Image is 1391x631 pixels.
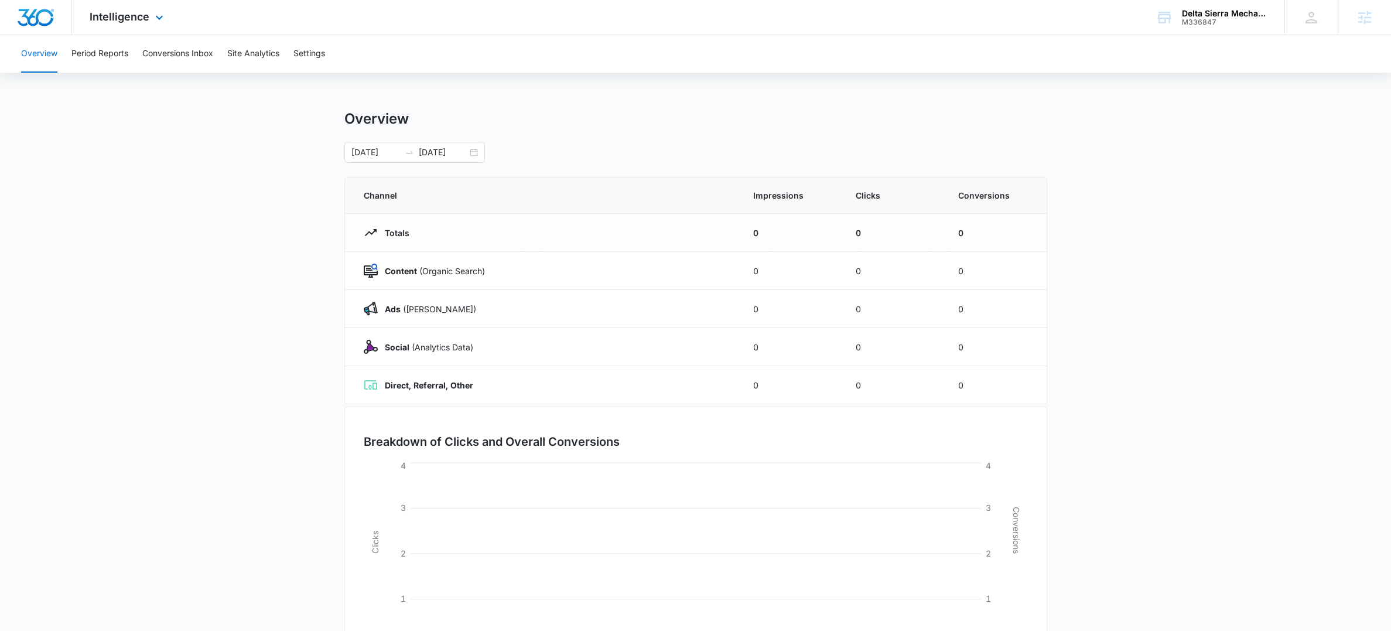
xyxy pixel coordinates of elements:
p: Totals [378,227,409,239]
td: 0 [944,366,1047,404]
td: 0 [842,366,944,404]
tspan: 2 [986,548,991,558]
input: End date [419,146,467,159]
td: 0 [842,290,944,328]
strong: Social [385,342,409,352]
div: Domain Overview [45,69,105,77]
div: v 4.0.25 [33,19,57,28]
div: account id [1182,18,1267,26]
p: ([PERSON_NAME]) [378,303,476,315]
button: Site Analytics [227,35,279,73]
td: 0 [739,214,842,252]
button: Conversions Inbox [142,35,213,73]
button: Period Reports [71,35,128,73]
td: 0 [739,252,842,290]
tspan: 4 [986,461,991,470]
span: Channel [364,189,725,202]
button: Settings [293,35,325,73]
td: 0 [944,214,1047,252]
span: Intelligence [90,11,149,23]
tspan: 1 [401,594,406,603]
span: to [405,148,414,157]
td: 0 [739,328,842,366]
img: logo_orange.svg [19,19,28,28]
td: 0 [842,328,944,366]
strong: Content [385,266,417,276]
td: 0 [944,252,1047,290]
div: Keywords by Traffic [129,69,197,77]
td: 0 [842,214,944,252]
h3: Breakdown of Clicks and Overall Conversions [364,433,620,451]
img: tab_domain_overview_orange.svg [32,68,41,77]
tspan: 1 [986,594,991,603]
span: Impressions [753,189,828,202]
td: 0 [739,366,842,404]
div: account name [1182,9,1267,18]
h1: Overview [344,110,409,128]
span: Conversions [958,189,1028,202]
p: (Analytics Data) [378,341,473,353]
button: Overview [21,35,57,73]
tspan: Clicks [370,531,380,554]
p: (Organic Search) [378,265,485,277]
img: Social [364,340,378,354]
input: Start date [351,146,400,159]
span: Clicks [856,189,930,202]
img: tab_keywords_by_traffic_grey.svg [117,68,126,77]
strong: Direct, Referral, Other [385,380,473,390]
div: Domain: [DOMAIN_NAME] [30,30,129,40]
tspan: 4 [401,461,406,470]
tspan: 2 [401,548,406,558]
tspan: 3 [401,503,406,513]
tspan: Conversions [1011,507,1021,554]
td: 0 [944,328,1047,366]
img: website_grey.svg [19,30,28,40]
img: Content [364,264,378,278]
td: 0 [739,290,842,328]
td: 0 [842,252,944,290]
span: swap-right [405,148,414,157]
img: Ads [364,302,378,316]
strong: Ads [385,304,401,314]
td: 0 [944,290,1047,328]
tspan: 3 [986,503,991,513]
